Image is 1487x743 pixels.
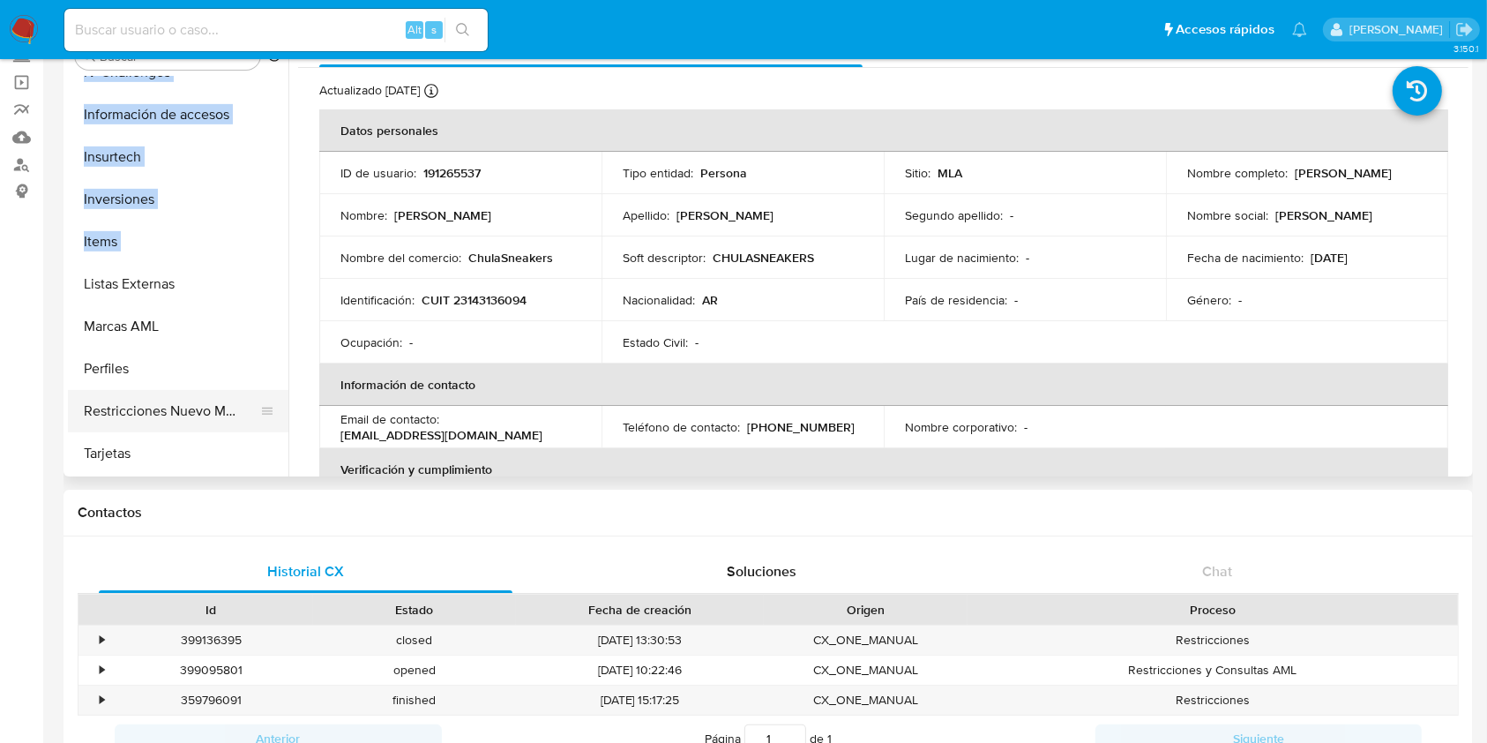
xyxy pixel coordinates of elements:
span: Accesos rápidos [1176,20,1274,39]
p: Sitio : [905,165,930,181]
p: Nombre : [340,207,387,223]
button: Marcas AML [68,305,288,348]
span: Historial CX [267,561,344,582]
div: Estado [325,601,504,619]
p: Nombre del comercio : [340,250,461,266]
button: Inversiones [68,178,288,221]
th: Datos personales [319,109,1448,152]
p: agostina.faruolo@mercadolibre.com [1349,21,1449,38]
a: Salir [1455,20,1474,39]
p: [DATE] [1311,250,1348,266]
div: Fecha de creación [528,601,751,619]
div: CX_ONE_MANUAL [764,686,968,715]
p: - [1238,292,1242,308]
p: Fecha de nacimiento : [1187,250,1304,266]
div: Restricciones y Consultas AML [968,656,1458,685]
p: [PERSON_NAME] [1275,207,1372,223]
div: [DATE] 13:30:53 [516,626,764,655]
p: - [1014,292,1018,308]
div: 399095801 [109,656,313,685]
p: [PHONE_NUMBER] [747,419,855,435]
p: País de residencia : [905,292,1007,308]
button: Insurtech [68,136,288,178]
button: Tarjetas [68,432,288,475]
div: [DATE] 15:17:25 [516,686,764,715]
input: Buscar usuario o caso... [64,19,488,41]
div: • [100,662,104,679]
button: search-icon [445,18,481,42]
p: - [1024,419,1027,435]
p: - [409,334,413,350]
p: Email de contacto : [340,411,439,427]
a: Notificaciones [1292,22,1307,37]
p: [PERSON_NAME] [676,207,773,223]
span: Chat [1202,561,1232,582]
button: Items [68,221,288,263]
p: Género : [1187,292,1231,308]
div: Origen [776,601,955,619]
p: Estado Civil : [623,334,688,350]
div: Restricciones [968,626,1458,655]
span: 3.150.1 [1453,41,1478,56]
p: Nombre completo : [1187,165,1288,181]
div: 399136395 [109,626,313,655]
p: Persona [700,165,747,181]
button: Listas Externas [68,263,288,305]
div: Restricciones [968,686,1458,715]
p: CUIT 23143136094 [422,292,527,308]
p: Lugar de nacimiento : [905,250,1019,266]
div: closed [313,626,517,655]
div: CX_ONE_MANUAL [764,626,968,655]
p: Nombre corporativo : [905,419,1017,435]
p: ChulaSneakers [468,250,553,266]
div: CX_ONE_MANUAL [764,656,968,685]
div: finished [313,686,517,715]
th: Verificación y cumplimiento [319,448,1448,491]
p: Nacionalidad : [623,292,695,308]
p: [PERSON_NAME] [394,207,491,223]
span: Alt [407,21,422,38]
span: s [431,21,437,38]
p: Soft descriptor : [623,250,706,266]
p: Apellido : [623,207,669,223]
div: [DATE] 10:22:46 [516,656,764,685]
span: Soluciones [727,561,796,582]
h1: Contactos [78,504,1459,522]
p: 191265537 [423,165,481,181]
th: Información de contacto [319,364,1448,406]
div: Id [122,601,301,619]
p: Actualizado [DATE] [319,82,420,99]
button: Perfiles [68,348,288,390]
p: [EMAIL_ADDRESS][DOMAIN_NAME] [340,427,542,443]
div: • [100,692,104,709]
p: MLA [938,165,962,181]
p: Nombre social : [1187,207,1268,223]
p: - [1010,207,1013,223]
p: Segundo apellido : [905,207,1003,223]
div: 359796091 [109,686,313,715]
p: - [1026,250,1029,266]
button: Información de accesos [68,94,288,136]
p: Identificación : [340,292,415,308]
p: Teléfono de contacto : [623,419,740,435]
div: opened [313,656,517,685]
p: Ocupación : [340,334,402,350]
div: • [100,632,104,649]
div: Proceso [980,601,1446,619]
p: Tipo entidad : [623,165,693,181]
button: Restricciones Nuevo Mundo [68,390,274,432]
p: AR [702,292,718,308]
p: [PERSON_NAME] [1295,165,1392,181]
p: - [695,334,699,350]
p: CHULASNEAKERS [713,250,814,266]
p: ID de usuario : [340,165,416,181]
